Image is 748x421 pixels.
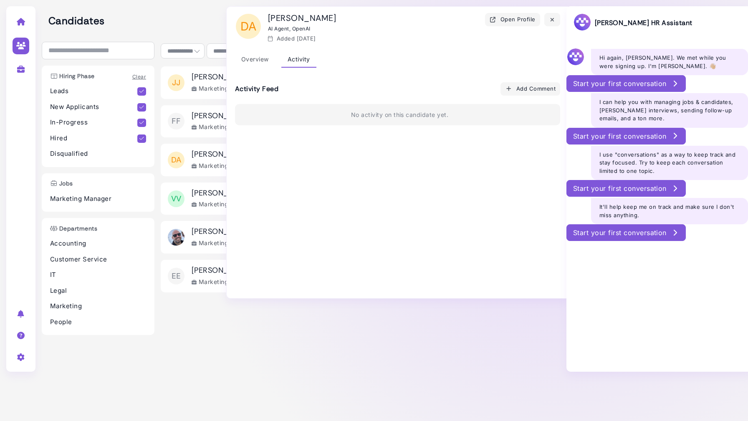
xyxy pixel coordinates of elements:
div: Start your first conversation [573,79,679,89]
div: Open Profile [490,15,536,24]
p: Accounting [50,239,146,249]
p: Marketing Manager [50,194,146,204]
p: New Applicants [50,102,137,112]
span: JJ [168,74,184,91]
h3: [PERSON_NAME] [192,266,287,275]
div: Activity [281,51,316,68]
div: Marketing Manager [192,200,256,208]
p: In-Progress [50,118,137,127]
span: DA [168,152,184,168]
span: VV [168,190,184,207]
p: People [50,317,146,327]
time: Aug 22, 2025 [297,35,316,42]
h3: [PERSON_NAME] [192,73,328,82]
div: Start your first conversation [573,228,679,238]
p: Legal [50,286,146,296]
div: Hi again, [PERSON_NAME]. We met while you were signing up. I'm [PERSON_NAME]. 👋🏼 [591,49,748,75]
h2: Candidates [48,15,560,27]
h3: Hiring Phase [46,73,99,80]
p: Leads [50,86,137,96]
p: Disqualified [50,149,146,159]
h1: [PERSON_NAME] [268,13,479,23]
div: Overview [235,51,275,68]
button: Start your first conversation [566,128,686,145]
h3: [PERSON_NAME] [192,150,328,159]
p: IT [50,270,146,280]
p: Customer Service [50,255,146,264]
button: Start your first conversation [566,75,686,92]
div: I can help you with managing jobs & candidates, [PERSON_NAME] interviews, sending follow-up email... [591,93,748,128]
h3: [PERSON_NAME] [192,227,287,236]
div: I use "conversations" as a way to keep track and stay focused. Try to keep each conversation limi... [591,146,748,180]
div: Added [268,35,316,43]
button: Start your first conversation [566,224,686,241]
span: DA [236,14,261,39]
button: Open Profile [485,13,540,26]
div: Add Comment [505,84,556,93]
h3: Activity Feed [235,85,278,93]
div: Marketing Manager [192,238,256,247]
span: EE [168,268,184,284]
div: Start your first conversation [573,131,679,141]
p: Hired [50,134,137,143]
h3: [PERSON_NAME] [192,189,328,198]
div: It'll help keep me on track and make sure I don't miss anything. [591,198,748,224]
div: No activity on this candidate yet. [235,104,560,125]
p: Marketing [50,302,146,311]
h3: Departments [46,225,101,232]
h3: [PERSON_NAME] [192,112,328,121]
div: Marketing Manager [192,122,256,131]
button: Add Comment [500,82,560,96]
h3: Jobs [46,180,77,187]
div: AI Agent, OpenAI [268,25,479,33]
button: Start your first conversation [566,180,686,197]
div: Marketing Manager [192,84,256,93]
div: Start your first conversation [573,183,679,193]
span: FF [168,113,184,129]
div: Marketing Manager [192,161,256,170]
h3: [PERSON_NAME] HR Assistant [573,13,692,33]
div: Marketing Manager [192,277,256,286]
a: Clear [132,74,146,80]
